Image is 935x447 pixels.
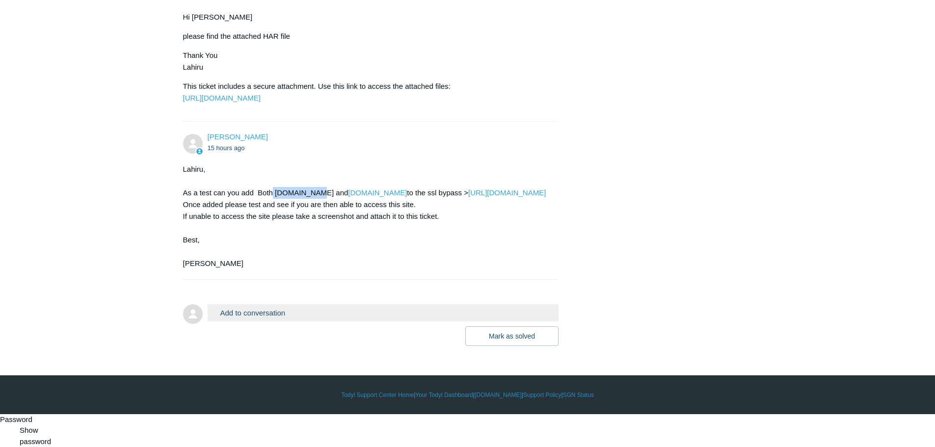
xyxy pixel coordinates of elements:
time: 08/11/2025, 17:09 [208,144,245,152]
a: [PERSON_NAME] [208,132,268,141]
a: Todyl Support Center Home [341,391,414,399]
a: [URL][DOMAIN_NAME] [468,188,546,197]
button: Mark as solved [465,326,559,346]
a: [DOMAIN_NAME] [348,188,407,197]
p: Thank You Lahiru [183,50,549,73]
a: Support Policy [523,391,561,399]
p: please find the attached HAR file [183,30,549,42]
span: Kris Haire [208,132,268,141]
p: This ticket includes a secure attachment. Use this link to access the attached files: [183,80,549,104]
a: [DOMAIN_NAME] [475,391,522,399]
button: Add to conversation [208,304,559,321]
a: [URL][DOMAIN_NAME] [183,94,261,102]
div: Lahiru, As a test can you add Both [DOMAIN_NAME] and to the ssl bypass > Once added please test a... [183,163,549,269]
a: SGN Status [563,391,594,399]
p: Hi [PERSON_NAME] [183,11,549,23]
div: | | | | [183,391,752,399]
a: Your Todyl Dashboard [415,391,473,399]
